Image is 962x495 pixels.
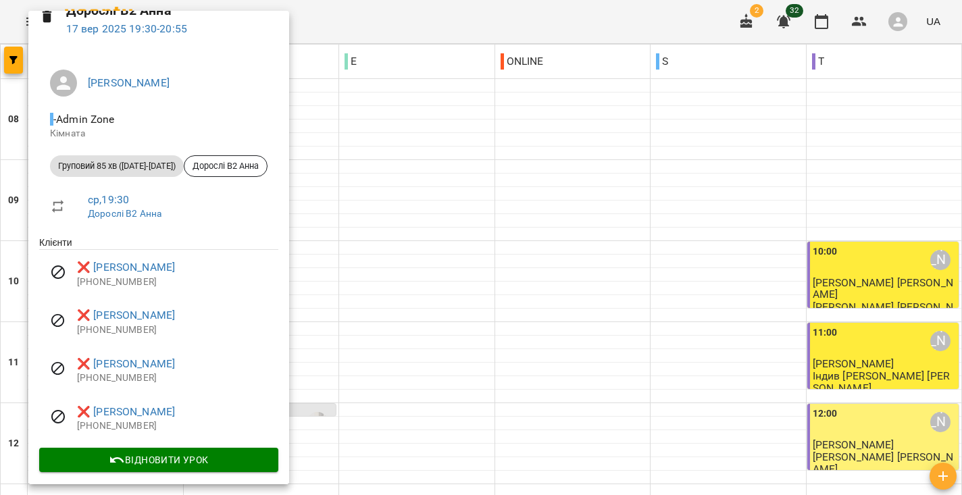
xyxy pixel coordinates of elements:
[184,160,267,172] span: Дорослі В2 Анна
[50,127,268,140] p: Кімната
[50,113,118,126] span: - Admin Zone
[184,155,268,177] div: Дорослі В2 Анна
[77,259,175,276] a: ❌ [PERSON_NAME]
[77,323,278,337] p: [PHONE_NUMBER]
[88,193,129,206] a: ср , 19:30
[77,419,278,433] p: [PHONE_NUMBER]
[77,371,278,385] p: [PHONE_NUMBER]
[50,160,184,172] span: Груповий 85 хв ([DATE]-[DATE])
[39,448,278,472] button: Відновити урок
[88,76,170,89] a: [PERSON_NAME]
[77,276,278,289] p: [PHONE_NUMBER]
[39,236,278,448] ul: Клієнти
[50,313,66,329] svg: Візит скасовано
[50,361,66,377] svg: Візит скасовано
[66,22,187,35] a: 17 вер 2025 19:30-20:55
[77,356,175,372] a: ❌ [PERSON_NAME]
[77,307,175,323] a: ❌ [PERSON_NAME]
[77,404,175,420] a: ❌ [PERSON_NAME]
[50,452,268,468] span: Відновити урок
[50,264,66,280] svg: Візит скасовано
[88,208,161,219] a: Дорослі В2 Анна
[50,409,66,425] svg: Візит скасовано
